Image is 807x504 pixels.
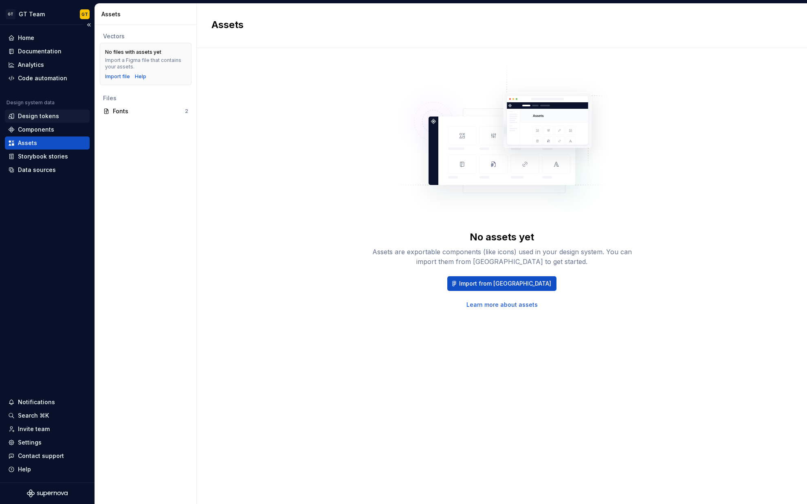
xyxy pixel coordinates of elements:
div: Contact support [18,452,64,460]
a: Design tokens [5,110,90,123]
div: Search ⌘K [18,412,49,420]
a: Assets [5,136,90,150]
div: No assets yet [470,231,534,244]
a: Fonts2 [100,105,191,118]
div: Settings [18,438,42,447]
div: Help [18,465,31,473]
a: Home [5,31,90,44]
div: GT [6,9,15,19]
div: GT [81,11,88,18]
button: Collapse sidebar [83,19,95,31]
a: Components [5,123,90,136]
div: Fonts [113,107,185,115]
button: Search ⌘K [5,409,90,422]
div: Import a Figma file that contains your assets. [105,57,186,70]
div: Data sources [18,166,56,174]
a: Invite team [5,423,90,436]
div: 2 [185,108,188,114]
button: Help [5,463,90,476]
a: Learn more about assets [466,301,538,309]
div: Storybook stories [18,152,68,161]
button: Import from [GEOGRAPHIC_DATA] [447,276,556,291]
div: Invite team [18,425,50,433]
a: Settings [5,436,90,449]
a: Data sources [5,163,90,176]
div: Assets [18,139,37,147]
div: No files with assets yet [105,49,161,55]
div: Files [103,94,188,102]
button: Notifications [5,396,90,409]
svg: Supernova Logo [27,489,68,497]
div: Analytics [18,61,44,69]
div: Assets [101,10,193,18]
button: Import file [105,73,130,80]
span: Import from [GEOGRAPHIC_DATA] [459,280,551,288]
button: GTGT TeamGT [2,5,93,23]
div: Code automation [18,74,67,82]
div: Home [18,34,34,42]
div: Notifications [18,398,55,406]
button: Contact support [5,449,90,462]
h2: Assets [211,18,783,31]
div: Design tokens [18,112,59,120]
div: Documentation [18,47,62,55]
div: Components [18,125,54,134]
div: Vectors [103,32,188,40]
a: Help [135,73,146,80]
div: Assets are exportable components (like icons) used in your design system. You can import them fro... [372,247,632,266]
div: Design system data [7,99,55,106]
a: Documentation [5,45,90,58]
a: Code automation [5,72,90,85]
div: GT Team [19,10,45,18]
a: Analytics [5,58,90,71]
a: Storybook stories [5,150,90,163]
